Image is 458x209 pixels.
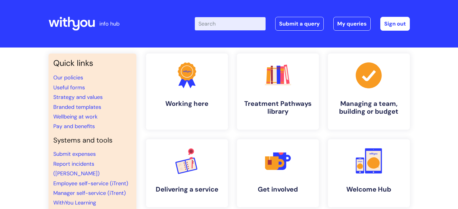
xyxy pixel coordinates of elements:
h4: Get involved [242,186,314,193]
a: Delivering a service [146,139,228,207]
a: Sign out [380,17,410,31]
h4: Working here [151,100,223,108]
h3: Quick links [53,58,132,68]
h4: Managing a team, building or budget [333,100,405,116]
a: Wellbeing at work [53,113,98,120]
a: WithYou Learning [53,199,96,206]
a: Employee self-service (iTrent) [53,180,128,187]
a: Managing a team, building or budget [328,54,410,130]
h4: Delivering a service [151,186,223,193]
a: Report incidents ([PERSON_NAME]) [53,160,100,177]
a: Submit a query [275,17,324,31]
div: | - [195,17,410,31]
a: My queries [333,17,371,31]
a: Our policies [53,74,83,81]
a: Strategy and values [53,94,103,101]
a: Treatment Pathways library [237,54,319,130]
a: Submit expenses [53,150,96,158]
a: Welcome Hub [328,139,410,207]
h4: Treatment Pathways library [242,100,314,116]
a: Get involved [237,139,319,207]
a: Working here [146,54,228,130]
input: Search [195,17,266,30]
p: info hub [99,19,120,29]
a: Branded templates [53,103,101,111]
a: Pay and benefits [53,123,95,130]
h4: Systems and tools [53,136,132,145]
h4: Welcome Hub [333,186,405,193]
a: Useful forms [53,84,85,91]
a: Manager self-service (iTrent) [53,189,126,197]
